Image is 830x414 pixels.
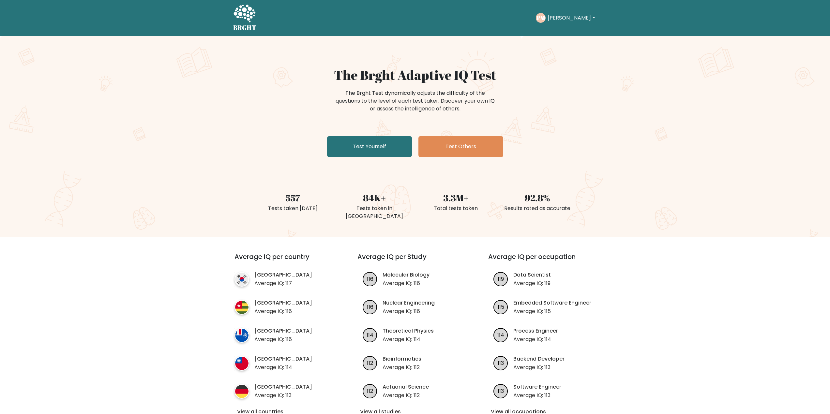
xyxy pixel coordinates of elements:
[367,359,373,366] text: 112
[513,392,561,399] p: Average IQ: 113
[513,271,551,279] a: Data Scientist
[254,335,312,343] p: Average IQ: 116
[234,328,249,343] img: country
[383,279,430,287] p: Average IQ: 116
[513,335,558,343] p: Average IQ: 114
[498,359,504,366] text: 113
[419,191,493,205] div: 3.3M+
[327,136,412,157] a: Test Yourself
[254,279,312,287] p: Average IQ: 117
[536,14,545,21] text: PM
[513,355,565,363] a: Backend Developer
[234,356,249,371] img: country
[367,387,373,394] text: 112
[498,275,504,282] text: 119
[254,307,312,315] p: Average IQ: 116
[254,364,312,371] p: Average IQ: 114
[234,272,249,287] img: country
[383,335,434,343] p: Average IQ: 114
[501,205,574,212] div: Results rated as accurate
[419,205,493,212] div: Total tests taken
[383,355,421,363] a: Bioinformatics
[513,327,558,335] a: Process Engineer
[383,299,435,307] a: Nuclear Engineering
[233,3,257,33] a: BRGHT
[383,392,429,399] p: Average IQ: 112
[513,364,565,371] p: Average IQ: 113
[497,331,504,338] text: 114
[501,191,574,205] div: 92.8%
[367,275,373,282] text: 116
[513,383,561,391] a: Software Engineer
[256,205,330,212] div: Tests taken [DATE]
[256,191,330,205] div: 557
[254,271,312,279] a: [GEOGRAPHIC_DATA]
[367,303,373,310] text: 116
[383,271,430,279] a: Molecular Biology
[234,253,334,268] h3: Average IQ per country
[234,384,249,399] img: country
[498,387,504,394] text: 113
[383,307,435,315] p: Average IQ: 116
[338,205,411,220] div: Tests taken in [GEOGRAPHIC_DATA]
[513,307,591,315] p: Average IQ: 115
[334,89,497,113] div: The Brght Test dynamically adjusts the difficulty of the questions to the level of each test take...
[254,383,312,391] a: [GEOGRAPHIC_DATA]
[513,279,551,287] p: Average IQ: 119
[488,253,603,268] h3: Average IQ per occupation
[367,331,373,338] text: 114
[254,355,312,363] a: [GEOGRAPHIC_DATA]
[254,327,312,335] a: [GEOGRAPHIC_DATA]
[383,364,421,371] p: Average IQ: 112
[254,299,312,307] a: [GEOGRAPHIC_DATA]
[338,191,411,205] div: 84K+
[498,303,504,310] text: 115
[418,136,503,157] a: Test Others
[383,383,429,391] a: Actuarial Science
[357,253,473,268] h3: Average IQ per Study
[546,14,597,22] button: [PERSON_NAME]
[233,24,257,32] h5: BRGHT
[254,392,312,399] p: Average IQ: 113
[234,300,249,315] img: country
[513,299,591,307] a: Embedded Software Engineer
[383,327,434,335] a: Theoretical Physics
[256,67,574,83] h1: The Brght Adaptive IQ Test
